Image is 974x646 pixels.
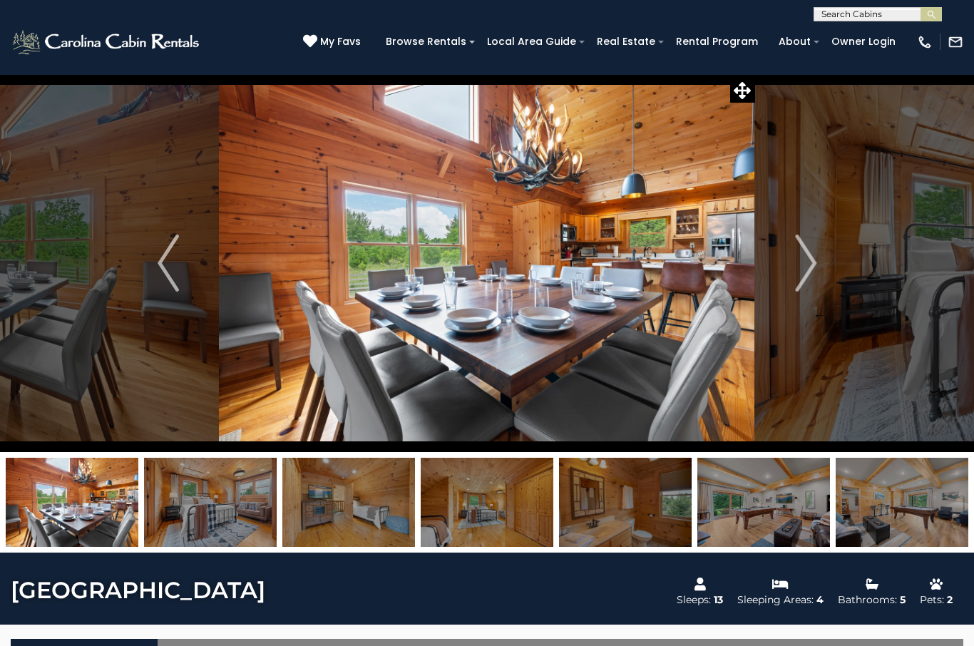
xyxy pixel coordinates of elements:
a: Rental Program [669,31,765,53]
img: White-1-2.png [11,28,203,56]
button: Previous [118,74,219,452]
a: Local Area Guide [480,31,583,53]
a: Owner Login [824,31,903,53]
a: Browse Rentals [379,31,473,53]
a: About [771,31,818,53]
img: 169003692 [282,458,415,547]
img: 169003694 [421,458,553,547]
img: mail-regular-white.png [948,34,963,50]
img: arrow [795,235,816,292]
button: Next [755,74,856,452]
a: My Favs [303,34,364,50]
img: 169004558 [6,458,138,547]
img: arrow [158,235,179,292]
img: 169004567 [697,458,830,547]
a: Real Estate [590,31,662,53]
img: 169003691 [144,458,277,547]
span: My Favs [320,34,361,49]
img: 163277278 [559,458,692,547]
img: phone-regular-white.png [917,34,933,50]
img: 169004568 [836,458,968,547]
